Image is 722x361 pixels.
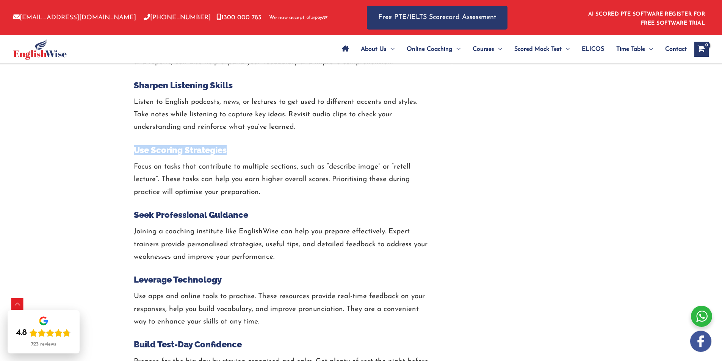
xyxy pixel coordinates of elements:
[694,42,709,57] a: View Shopping Cart, empty
[307,16,327,20] img: Afterpay-Logo
[13,14,136,21] a: [EMAIL_ADDRESS][DOMAIN_NAME]
[16,328,27,338] div: 4.8
[13,39,67,60] img: cropped-ew-logo
[134,225,429,263] p: Joining a coaching institute like EnglishWise can help you prepare effectively. Expert trainers p...
[134,275,429,284] h4: Leverage Technology
[361,36,387,63] span: About Us
[144,14,211,21] a: [PHONE_NUMBER]
[367,6,507,30] a: Free PTE/IELTS Scorecard Assessment
[134,161,429,198] p: Focus on tasks that contribute to multiple sections, such as “describe image” or “retell lecture”...
[514,36,562,63] span: Scored Mock Test
[134,80,429,90] h4: Sharpen Listening Skills
[645,36,653,63] span: Menu Toggle
[616,36,645,63] span: Time Table
[582,36,604,63] span: ELICOS
[508,36,576,63] a: Scored Mock TestMenu Toggle
[31,341,56,347] div: 723 reviews
[134,290,429,328] p: Use apps and online tools to practise. These resources provide real-time feedback on your respons...
[467,36,508,63] a: CoursesMenu Toggle
[665,36,687,63] span: Contact
[584,5,709,30] aside: Header Widget 1
[610,36,659,63] a: Time TableMenu Toggle
[453,36,460,63] span: Menu Toggle
[659,36,687,63] a: Contact
[355,36,401,63] a: About UsMenu Toggle
[494,36,502,63] span: Menu Toggle
[134,339,429,349] h4: Build Test-Day Confidence
[216,14,262,21] a: 1300 000 783
[473,36,494,63] span: Courses
[387,36,395,63] span: Menu Toggle
[690,331,711,352] img: white-facebook.png
[134,96,429,134] p: Listen to English podcasts, news, or lectures to get used to different accents and styles. Take n...
[16,328,71,338] div: Rating: 4.8 out of 5
[336,36,687,63] nav: Site Navigation: Main Menu
[134,145,429,155] h4: Use Scoring Strategies
[576,36,610,63] a: ELICOS
[134,210,429,220] h4: Seek Professional Guidance
[407,36,453,63] span: Online Coaching
[269,14,304,22] span: We now accept
[401,36,467,63] a: Online CoachingMenu Toggle
[588,11,705,26] a: AI SCORED PTE SOFTWARE REGISTER FOR FREE SOFTWARE TRIAL
[562,36,570,63] span: Menu Toggle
